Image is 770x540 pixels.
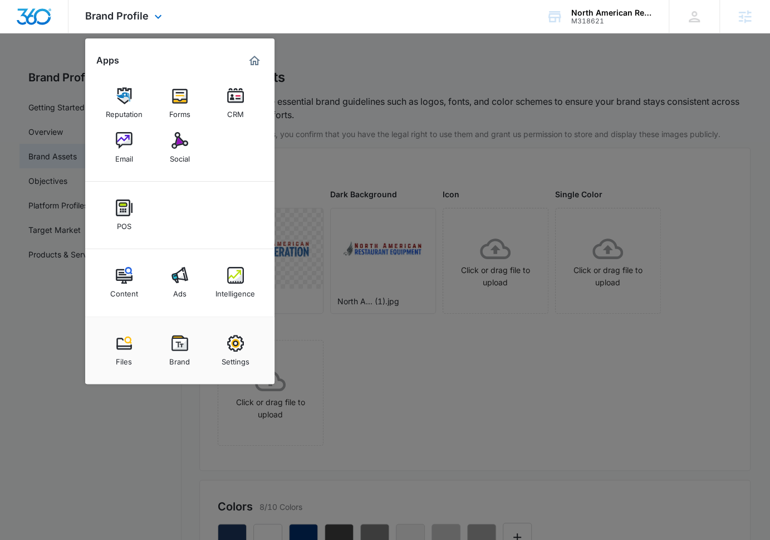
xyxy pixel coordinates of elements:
div: Intelligence [215,284,255,298]
div: Email [115,149,133,163]
a: Brand [159,329,201,372]
a: Ads [159,261,201,304]
img: logo_orange.svg [18,18,27,27]
a: CRM [214,82,257,124]
div: Reputation [106,104,143,119]
a: Content [103,261,145,304]
div: Forms [169,104,190,119]
h2: Apps [96,55,119,66]
a: Email [103,127,145,169]
div: Files [116,352,132,366]
div: Keywords by Traffic [123,66,188,73]
div: Domain Overview [42,66,100,73]
a: Marketing 360® Dashboard [246,52,263,70]
div: account id [571,17,653,25]
img: tab_domain_overview_orange.svg [30,65,39,74]
div: CRM [227,104,244,119]
a: Social [159,127,201,169]
a: Files [103,329,145,372]
div: account name [571,8,653,17]
span: Brand Profile [85,10,149,22]
a: Reputation [103,82,145,124]
div: v 4.0.25 [31,18,55,27]
a: Intelligence [214,261,257,304]
img: tab_keywords_by_traffic_grey.svg [111,65,120,74]
div: Social [170,149,190,163]
a: Forms [159,82,201,124]
div: Brand [169,352,190,366]
div: Content [110,284,138,298]
img: website_grey.svg [18,29,27,38]
div: Domain: [DOMAIN_NAME] [29,29,122,38]
div: Ads [173,284,187,298]
div: POS [117,216,131,231]
div: Settings [222,352,249,366]
a: POS [103,194,145,236]
a: Settings [214,329,257,372]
